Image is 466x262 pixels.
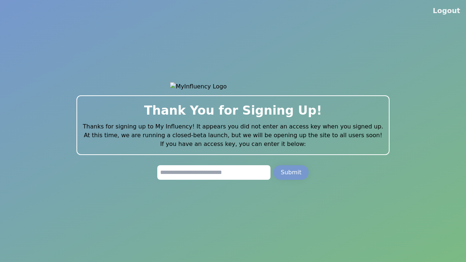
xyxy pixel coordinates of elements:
button: Submit [273,165,309,180]
p: Thanks for signing up to My Influency! It appears you did not enter an access key when you signed... [83,122,383,131]
img: MyInfluency Logo [170,82,296,91]
p: At this time, we are running a closed-beta launch, but we will be opening up the site to all user... [83,131,383,140]
div: Submit [281,168,301,177]
button: Logout [433,6,460,16]
h2: Thank You for Signing Up! [83,102,383,119]
p: If you have an access key, you can enter it below: [83,140,383,148]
